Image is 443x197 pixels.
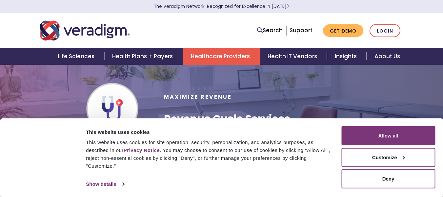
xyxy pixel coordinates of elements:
button: Deny [341,169,435,188]
a: Insights [327,48,367,65]
a: Login [370,24,400,37]
button: Allow all [341,126,435,145]
div: This website uses cookies [86,128,334,136]
div: This website uses cookies for site operation, security, personalization, and analytics purposes, ... [86,138,334,170]
a: Health IT Vendors [260,48,327,65]
a: Healthcare Providers [183,48,260,65]
span: Learn More [287,3,290,10]
a: Life Sciences [50,48,104,65]
a: Show details [86,179,124,189]
img: Veradigm logo [40,20,130,41]
span: Maximize Revenue [164,93,232,101]
a: The Veradigm Network: Recognized for Excellence in [DATE]Learn More [154,3,290,10]
a: Health Plans + Payers [104,48,183,65]
a: Support [290,26,312,34]
button: Customize [341,148,435,167]
a: Privacy Notice [124,147,160,153]
a: Get Demo [323,24,363,37]
h1: Revenue Cycle Services [164,112,290,125]
a: Search [257,26,283,35]
a: About Us [367,48,408,65]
